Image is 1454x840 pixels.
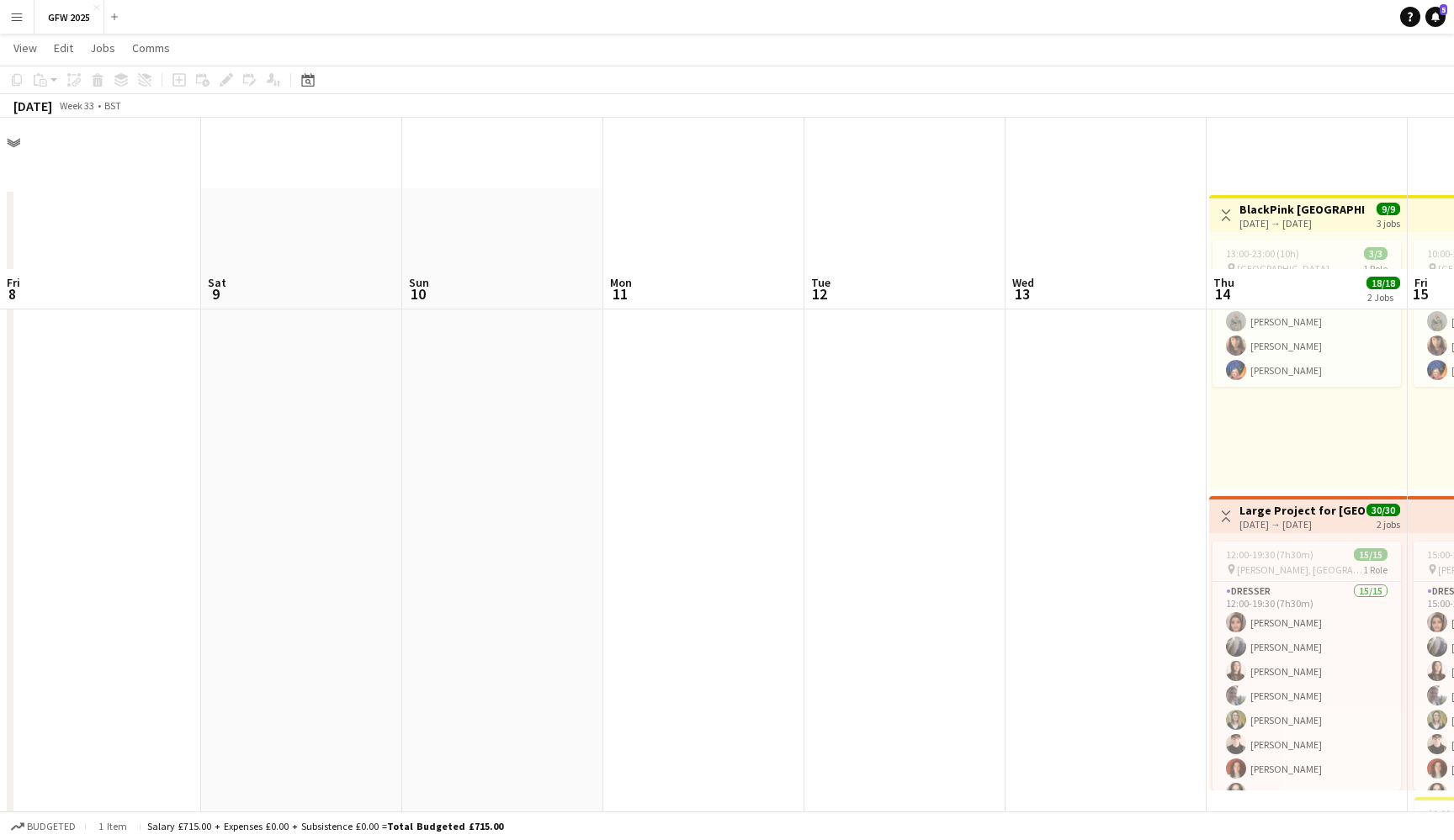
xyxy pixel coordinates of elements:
[8,817,78,836] button: Budgeted
[27,821,76,832] span: Budgeted
[1377,516,1400,531] div: 2 jobs
[610,275,632,290] span: Mon
[1377,203,1400,215] span: 9/9
[406,284,429,304] span: 10
[811,275,830,290] span: Tue
[1377,215,1400,230] div: 3 jobs
[1367,291,1399,304] div: 2 Jobs
[54,40,73,55] span: Edit
[1239,217,1365,230] div: [DATE] → [DATE]
[1364,247,1388,260] span: 3/3
[1414,275,1428,290] span: Fri
[93,820,133,832] span: 1 item
[409,275,429,290] span: Sun
[608,284,632,304] span: 11
[132,40,170,55] span: Comms
[125,37,177,59] a: Comms
[1412,284,1428,304] span: 15
[1237,563,1363,576] span: [PERSON_NAME], [GEOGRAPHIC_DATA]
[90,40,115,55] span: Jobs
[13,40,37,55] span: View
[1226,247,1299,260] span: 13:00-23:00 (10h)
[1213,542,1401,790] app-job-card: 12:00-19:30 (7h30m)15/15 [PERSON_NAME], [GEOGRAPHIC_DATA]1 RoleDresser15/1512:00-19:30 (7h30m)[PE...
[1440,4,1447,15] span: 5
[1363,262,1388,275] span: 1 Role
[1213,240,1401,387] app-job-card: 13:00-23:00 (10h)3/3 [GEOGRAPHIC_DATA]1 Role[PERSON_NAME]3/313:00-23:00 (10h)[PERSON_NAME][PERSON...
[1363,563,1388,576] span: 1 Role
[47,37,80,59] a: Edit
[1239,202,1365,217] h3: BlackPink [GEOGRAPHIC_DATA]
[13,98,52,114] div: [DATE]
[1213,281,1401,387] app-card-role: [PERSON_NAME]3/313:00-23:00 (10h)[PERSON_NAME][PERSON_NAME][PERSON_NAME]
[387,820,503,832] span: Total Budgeted £715.00
[1211,284,1234,304] span: 14
[1213,275,1234,290] span: Thu
[34,1,104,34] button: GFW 2025
[1366,504,1400,516] span: 30/30
[1010,284,1034,304] span: 13
[208,275,226,290] span: Sat
[56,99,98,112] span: Week 33
[7,275,20,290] span: Fri
[147,820,503,832] div: Salary £715.00 + Expenses £0.00 + Subsistence £0.00 =
[4,284,20,304] span: 8
[1226,548,1313,561] span: 12:00-19:30 (7h30m)
[1425,7,1446,27] a: 5
[809,284,830,304] span: 12
[104,99,121,112] div: BST
[1354,548,1388,561] span: 15/15
[7,37,44,59] a: View
[1239,503,1365,518] h3: Large Project for [GEOGRAPHIC_DATA], [PERSON_NAME], [GEOGRAPHIC_DATA]
[83,37,122,59] a: Jobs
[1366,277,1400,289] span: 18/18
[1239,518,1365,531] div: [DATE] → [DATE]
[1237,262,1329,275] span: [GEOGRAPHIC_DATA]
[205,284,226,304] span: 9
[1012,275,1034,290] span: Wed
